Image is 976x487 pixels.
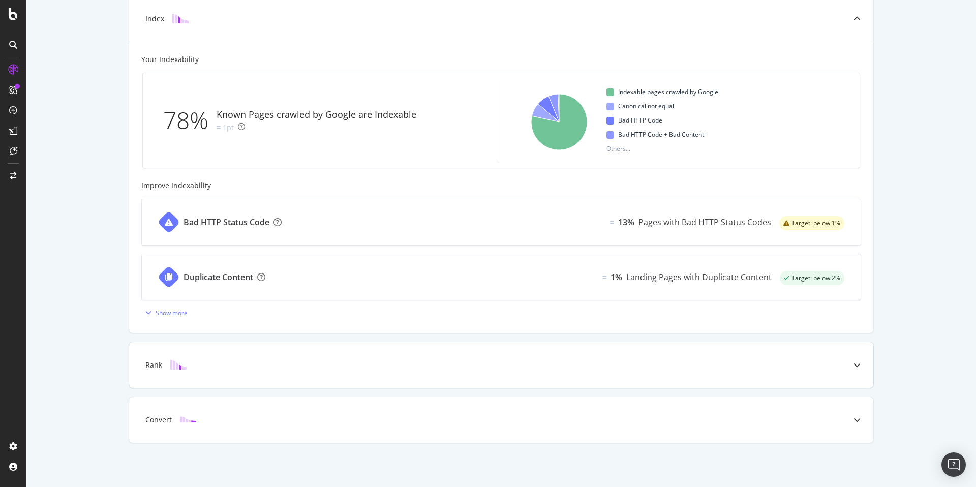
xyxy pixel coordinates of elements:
div: warning label [779,216,844,230]
div: Rank [145,360,162,370]
button: Show more [141,305,188,321]
div: Improve Indexability [141,180,861,191]
div: 1pt [223,123,234,133]
span: Indexable pages crawled by Google [618,86,718,98]
img: Equal [610,221,614,224]
img: Equal [602,276,606,279]
img: block-icon [180,415,196,424]
div: success label [780,271,844,285]
div: Duplicate Content [184,271,253,283]
span: Bad HTTP Code [618,114,662,127]
div: 13% [618,217,634,228]
a: Bad HTTP Status CodeEqual13%Pages with Bad HTTP Status Codeswarning label [141,199,861,246]
a: Duplicate ContentEqual1%Landing Pages with Duplicate Contentsuccess label [141,254,861,300]
div: Convert [145,415,172,425]
img: block-icon [172,14,189,23]
div: Known Pages crawled by Google are Indexable [217,108,416,121]
img: Equal [217,126,221,129]
span: Target: below 2% [791,275,840,281]
svg: A chart. [528,81,590,160]
div: Open Intercom Messenger [941,452,966,477]
div: Index [145,14,164,24]
span: Target: below 1% [791,220,840,226]
div: Your Indexability [141,54,199,65]
div: Show more [156,309,188,317]
div: Landing Pages with Duplicate Content [626,271,772,283]
div: 1% [611,271,622,283]
img: block-icon [170,360,187,370]
div: Bad HTTP Status Code [184,217,269,228]
span: Others... [602,143,634,155]
span: Bad HTTP Code + Bad Content [618,129,704,141]
span: Canonical not equal [618,100,674,112]
div: 78% [163,104,217,137]
div: Pages with Bad HTTP Status Codes [638,217,771,228]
